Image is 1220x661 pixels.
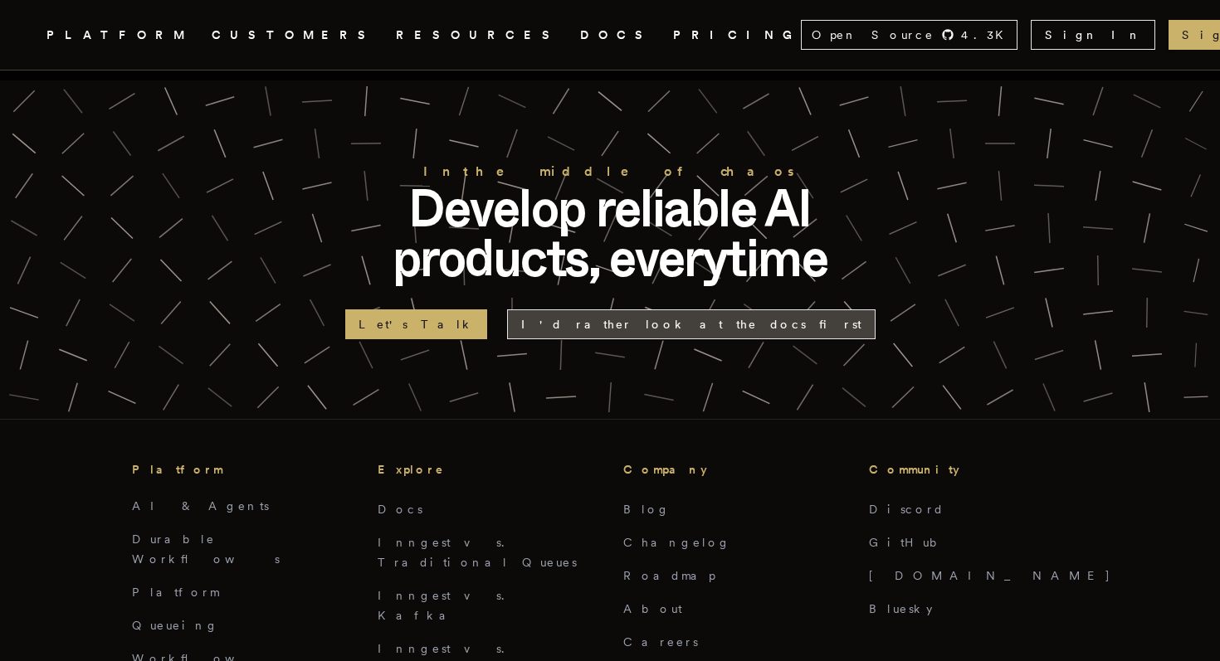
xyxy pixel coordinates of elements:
h3: Platform [132,459,351,479]
a: PRICING [673,25,801,46]
a: Queueing [132,619,219,632]
p: Develop reliable AI products, everytime [344,183,876,283]
a: Let's Talk [345,309,487,339]
a: Inngest vs. Traditional Queues [378,536,577,569]
button: RESOURCES [396,25,560,46]
a: CUSTOMERS [212,25,376,46]
a: Platform [132,586,219,599]
a: DOCS [580,25,653,46]
a: Durable Workflows [132,532,280,566]
a: Docs [378,503,422,516]
a: Sign In [1031,20,1155,50]
a: Bluesky [869,602,932,615]
a: Inngest vs. Kafka [378,589,515,622]
a: Roadmap [623,569,715,582]
h2: In the middle of chaos [344,160,876,183]
a: AI & Agents [132,499,269,513]
a: [DOMAIN_NAME] [869,569,1111,582]
span: 4.3 K [961,27,1013,43]
h3: Explore [378,459,597,479]
a: About [623,602,682,615]
a: Discord [869,503,944,516]
h3: Company [623,459,842,479]
button: PLATFORM [46,25,192,46]
a: GitHub [869,536,948,549]
h3: Community [869,459,1088,479]
span: Open Source [812,27,935,43]
a: Changelog [623,536,731,549]
a: Blog [623,503,671,516]
a: Careers [623,635,698,649]
a: I'd rather look at the docs first [507,309,876,339]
